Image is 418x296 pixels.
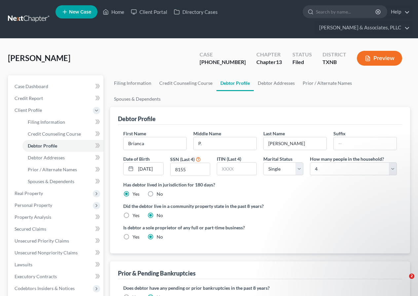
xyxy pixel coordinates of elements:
[292,51,312,58] div: Status
[254,75,299,91] a: Debtor Addresses
[256,51,282,58] div: Chapter
[15,226,46,232] span: Secured Claims
[171,163,210,176] input: XXXX
[123,155,150,162] label: Date of Birth
[118,269,196,277] div: Prior & Pending Bankruptcies
[316,6,376,18] input: Search by name...
[15,95,43,101] span: Credit Report
[123,203,397,210] label: Did the debtor live in a community property state in the past 8 years?
[9,81,103,92] a: Case Dashboard
[323,51,346,58] div: District
[15,83,48,89] span: Case Dashboard
[15,262,32,267] span: Lawsuits
[193,130,221,137] label: Middle Name
[28,131,81,137] span: Credit Counseling Course
[133,212,139,219] label: Yes
[28,179,74,184] span: Spouses & Dependents
[15,107,42,113] span: Client Profile
[123,130,146,137] label: First Name
[69,10,91,15] span: New Case
[9,235,103,247] a: Unsecured Priority Claims
[110,91,165,107] a: Spouses & Dependents
[9,92,103,104] a: Credit Report
[170,156,195,163] label: SSN (Last 4)
[299,75,356,91] a: Prior / Alternate Names
[15,238,69,244] span: Unsecured Priority Claims
[9,259,103,271] a: Lawsuits
[15,190,43,196] span: Real Property
[15,250,78,255] span: Unsecured Nonpriority Claims
[118,115,156,123] div: Debtor Profile
[123,284,397,291] label: Does debtor have any pending or prior bankruptcies in the past 8 years?
[133,191,139,197] label: Yes
[316,22,410,34] a: [PERSON_NAME] & Associates, PLLC
[28,155,65,160] span: Debtor Addresses
[9,211,103,223] a: Property Analysis
[22,152,103,164] a: Debtor Addresses
[133,234,139,240] label: Yes
[22,128,103,140] a: Credit Counseling Course
[216,75,254,91] a: Debtor Profile
[9,271,103,282] a: Executory Contracts
[334,137,397,150] input: --
[155,75,216,91] a: Credit Counseling Course
[9,223,103,235] a: Secured Claims
[217,163,256,175] input: XXXX
[123,181,397,188] label: Has debtor lived in jurisdiction for 180 days?
[200,51,246,58] div: Case
[200,58,246,66] div: [PHONE_NUMBER]
[9,247,103,259] a: Unsecured Nonpriority Claims
[409,274,414,279] span: 2
[292,58,312,66] div: Filed
[22,176,103,187] a: Spouses & Dependents
[276,59,282,65] span: 13
[263,130,285,137] label: Last Name
[15,202,52,208] span: Personal Property
[124,137,186,150] input: --
[396,274,411,289] iframe: Intercom live chat
[8,53,70,63] span: [PERSON_NAME]
[22,164,103,176] a: Prior / Alternate Names
[157,234,163,240] label: No
[22,140,103,152] a: Debtor Profile
[15,214,51,220] span: Property Analysis
[157,212,163,219] label: No
[15,274,57,279] span: Executory Contracts
[388,6,410,18] a: Help
[171,6,221,18] a: Directory Cases
[263,155,292,162] label: Marital Status
[22,116,103,128] a: Filing Information
[110,75,155,91] a: Filing Information
[99,6,128,18] a: Home
[333,130,346,137] label: Suffix
[28,167,77,172] span: Prior / Alternate Names
[310,155,384,162] label: How many people in the household?
[357,51,402,66] button: Preview
[136,163,163,175] input: MM/DD/YYYY
[256,58,282,66] div: Chapter
[28,119,65,125] span: Filing Information
[194,137,256,150] input: M.I
[28,143,57,148] span: Debtor Profile
[123,224,257,231] label: Is debtor a sole proprietor of any full or part-time business?
[15,285,75,291] span: Codebtors Insiders & Notices
[264,137,326,150] input: --
[217,155,241,162] label: ITIN (Last 4)
[157,191,163,197] label: No
[323,58,346,66] div: TXNB
[128,6,171,18] a: Client Portal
